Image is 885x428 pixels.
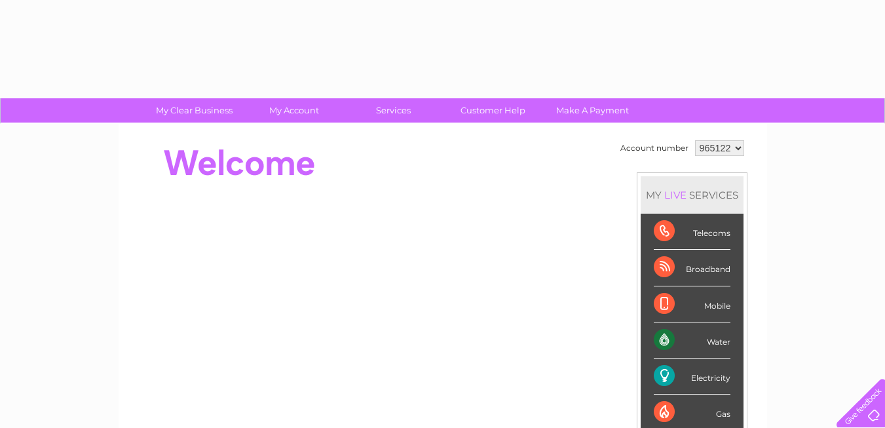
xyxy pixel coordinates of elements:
div: Mobile [654,286,730,322]
div: Telecoms [654,214,730,250]
div: Electricity [654,359,730,395]
a: My Clear Business [140,98,248,123]
a: Customer Help [439,98,547,123]
td: Account number [617,137,692,159]
a: Make A Payment [538,98,647,123]
a: Services [339,98,447,123]
div: Water [654,322,730,359]
div: LIVE [662,189,689,201]
div: MY SERVICES [641,176,744,214]
div: Broadband [654,250,730,286]
a: My Account [240,98,348,123]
